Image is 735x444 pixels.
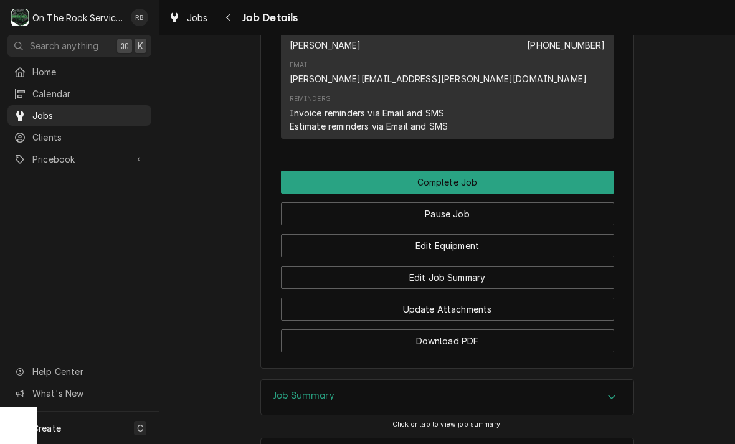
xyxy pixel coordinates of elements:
[260,379,634,415] div: Job Summary
[281,171,614,352] div: Button Group
[7,149,151,169] a: Go to Pricebook
[290,94,448,132] div: Reminders
[290,60,587,85] div: Email
[261,380,633,415] button: Accordion Details Expand Trigger
[281,8,614,144] div: Client Contact
[7,383,151,404] a: Go to What's New
[239,9,298,26] span: Job Details
[32,131,145,144] span: Clients
[187,11,208,24] span: Jobs
[281,225,614,257] div: Button Group Row
[281,298,614,321] button: Update Attachments
[290,39,361,52] div: [PERSON_NAME]
[32,423,61,433] span: Create
[281,321,614,352] div: Button Group Row
[7,35,151,57] button: Search anything⌘K
[290,120,448,133] div: Estimate reminders via Email and SMS
[392,420,502,428] span: Click or tap to view job summary.
[7,83,151,104] a: Calendar
[281,171,614,194] div: Button Group Row
[32,11,124,24] div: On The Rock Services
[131,9,148,26] div: Ray Beals's Avatar
[32,153,126,166] span: Pricebook
[219,7,239,27] button: Navigate back
[32,387,144,400] span: What's New
[290,94,331,104] div: Reminders
[11,9,29,26] div: On The Rock Services's Avatar
[138,39,143,52] span: K
[120,39,129,52] span: ⌘
[137,422,143,435] span: C
[281,202,614,225] button: Pause Job
[281,289,614,321] div: Button Group Row
[290,60,311,70] div: Email
[281,194,614,225] div: Button Group Row
[527,27,605,52] div: Phone
[273,390,334,402] h3: Job Summary
[32,65,145,78] span: Home
[7,62,151,82] a: Home
[32,109,145,122] span: Jobs
[290,27,361,52] div: Name
[527,40,605,50] a: [PHONE_NUMBER]
[11,9,29,26] div: O
[281,20,614,144] div: Client Contact List
[290,106,445,120] div: Invoice reminders via Email and SMS
[32,365,144,378] span: Help Center
[30,39,98,52] span: Search anything
[281,266,614,289] button: Edit Job Summary
[281,20,614,139] div: Contact
[32,87,145,100] span: Calendar
[281,329,614,352] button: Download PDF
[281,257,614,289] div: Button Group Row
[281,234,614,257] button: Edit Equipment
[131,9,148,26] div: RB
[7,361,151,382] a: Go to Help Center
[261,380,633,415] div: Accordion Header
[7,127,151,148] a: Clients
[281,171,614,194] button: Complete Job
[163,7,213,28] a: Jobs
[7,105,151,126] a: Jobs
[290,73,587,84] a: [PERSON_NAME][EMAIL_ADDRESS][PERSON_NAME][DOMAIN_NAME]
